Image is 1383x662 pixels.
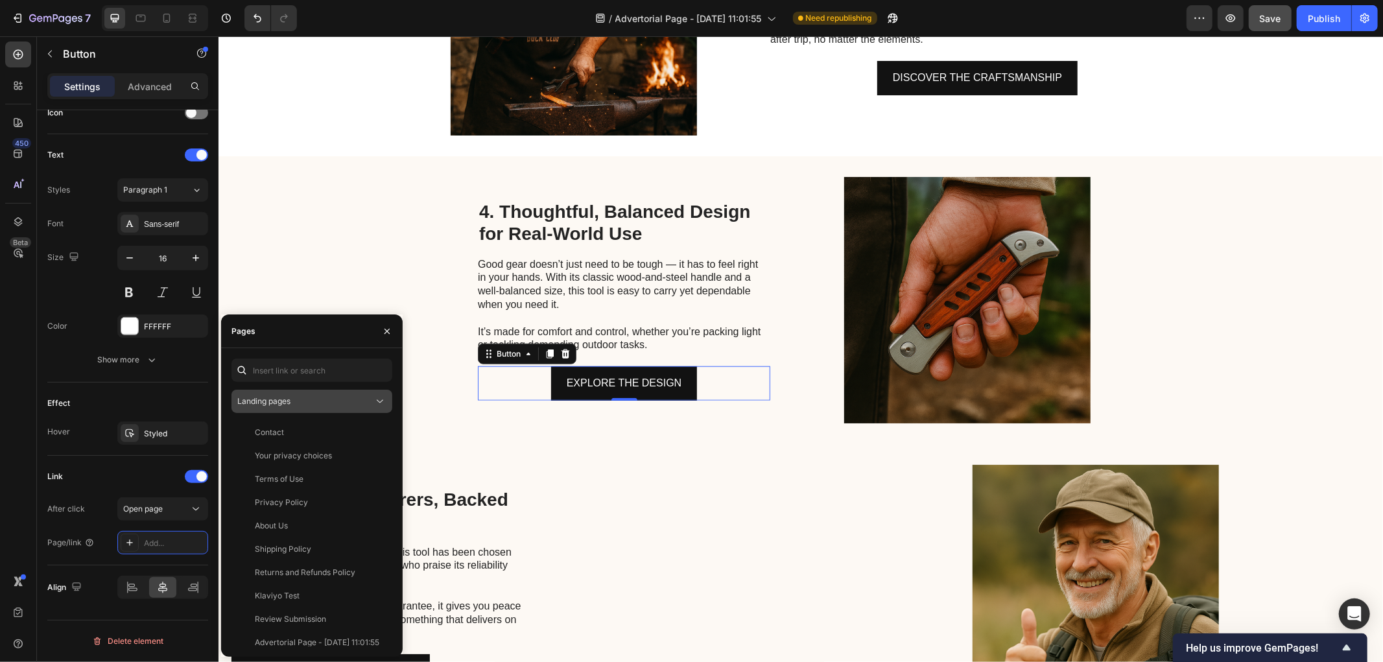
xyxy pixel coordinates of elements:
[47,397,70,409] div: Effect
[12,138,31,148] div: 450
[231,359,392,382] input: Insert link or search
[13,618,211,652] button: <p>START YOUR ADVENTURE TODAY</p>
[592,141,905,387] img: gempages_586287337667822365-b366bf0a-7003-428e-bc4c-99d35b3e6ddc.png
[255,543,311,555] div: Shipping Policy
[219,36,1383,662] iframe: Design area
[47,503,85,515] div: After click
[63,46,173,62] p: Button
[47,348,208,372] button: Show more
[85,10,91,26] p: 7
[1186,642,1339,654] span: Help us improve GemPages!
[47,149,64,161] div: Text
[609,12,613,25] span: /
[255,497,308,508] div: Privacy Policy
[47,537,95,549] div: Page/link
[237,396,290,406] span: Landing pages
[255,637,379,648] div: Advertorial Page - [DATE] 11:01:55
[255,450,332,462] div: Your privacy choices
[244,5,297,31] div: Undo/Redo
[47,426,70,438] div: Hover
[47,471,63,482] div: Link
[10,237,31,248] div: Beta
[1260,13,1281,24] span: Save
[1297,5,1351,31] button: Publish
[144,428,205,440] div: Styled
[117,497,208,521] button: Open page
[255,613,326,625] div: Review Submission
[64,80,100,93] p: Settings
[13,563,304,604] p: Backed by a 30-day money-back guarantee, it gives you peace of mind knowing you’re investing in s...
[144,321,205,333] div: FFFFFF
[5,5,97,31] button: 7
[144,538,205,549] div: Add...
[348,338,464,357] p: EXPLORE THE DESIGN
[255,567,355,578] div: Returns and Refunds Policy
[259,222,550,316] p: Good gear doesn’t just need to be tough — it has to feel right in your hands. With its classic wo...
[1186,640,1354,656] button: Show survey - Help us improve GemPages!
[255,427,284,438] div: Contact
[47,579,84,597] div: Align
[117,178,208,202] button: Paragraph 1
[92,633,163,649] div: Delete element
[13,451,305,497] h2: 5. Trusted by Explorers, Backed by Real Guarantee
[333,330,479,364] button: <p>EXPLORE THE DESIGN</p>
[47,249,82,266] div: Size
[47,218,64,230] div: Font
[47,184,70,196] div: Styles
[144,219,205,230] div: Sans-serif
[259,163,552,209] h2: 4. Thoughtful, Balanced Design for Real-World Use
[276,312,305,324] div: Button
[1249,5,1292,31] button: Save
[231,390,392,413] button: Landing pages
[47,320,67,332] div: Color
[806,12,872,24] span: Need republishing
[1308,12,1340,25] div: Publish
[255,473,303,485] div: Terms of Use
[13,510,304,550] p: Quality gear earns trust over time. This tool has been chosen by thousands of outdoor enthusiasts...
[123,504,163,514] span: Open page
[47,107,63,119] div: Icon
[615,12,762,25] span: Advertorial Page - [DATE] 11:01:55
[123,184,167,196] span: Paragraph 1
[128,80,172,93] p: Advanced
[98,353,158,366] div: Show more
[47,631,208,652] button: Delete element
[255,590,300,602] div: Klaviyo Test
[1339,598,1370,630] div: Open Intercom Messenger
[231,325,255,337] div: Pages
[255,520,288,532] div: About Us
